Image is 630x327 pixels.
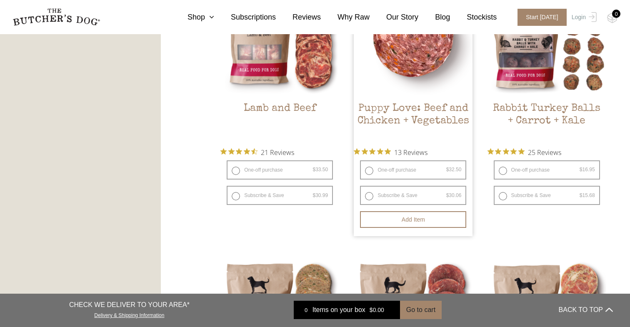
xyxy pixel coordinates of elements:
[312,192,315,198] span: $
[171,12,214,23] a: Shop
[261,146,294,158] span: 21 Reviews
[446,167,449,172] span: $
[360,186,466,205] label: Subscribe & Save
[354,146,427,158] button: Rated 5 out of 5 stars from 13 reviews. Jump to reviews.
[276,12,321,23] a: Reviews
[446,192,449,198] span: $
[517,9,567,26] span: Start [DATE]
[580,167,582,172] span: $
[312,167,328,172] bdi: 33.50
[580,167,595,172] bdi: 16.95
[580,192,595,198] bdi: 15.68
[580,192,582,198] span: $
[312,305,365,315] span: Items on your box
[446,167,462,172] bdi: 32.50
[612,10,620,18] div: 0
[370,307,373,313] span: $
[528,146,561,158] span: 25 Reviews
[360,160,466,180] label: One-off purchase
[559,300,613,320] button: BACK TO TOP
[360,211,466,228] button: Add item
[400,301,442,319] button: Go to cart
[294,301,400,319] a: 0 Items on your box $0.00
[321,12,370,23] a: Why Raw
[446,192,462,198] bdi: 30.06
[494,160,600,180] label: One-off purchase
[450,12,497,23] a: Stockists
[312,167,315,172] span: $
[494,186,600,205] label: Subscribe & Save
[312,192,328,198] bdi: 30.99
[394,146,427,158] span: 13 Reviews
[69,300,190,310] p: CHECK WE DELIVER TO YOUR AREA*
[509,9,570,26] a: Start [DATE]
[570,9,597,26] a: Login
[487,102,606,142] h2: Rabbit Turkey Balls + Carrot + Kale
[227,160,333,180] label: One-off purchase
[227,186,333,205] label: Subscribe & Save
[418,12,450,23] a: Blog
[354,102,472,142] h2: Puppy Love: Beef and Chicken + Vegetables
[94,310,164,318] a: Delivery & Shipping Information
[370,307,384,313] bdi: 0.00
[300,306,312,314] div: 0
[214,12,276,23] a: Subscriptions
[370,12,418,23] a: Our Story
[220,146,294,158] button: Rated 4.6 out of 5 stars from 21 reviews. Jump to reviews.
[220,102,339,142] h2: Lamb and Beef
[487,146,561,158] button: Rated 5 out of 5 stars from 25 reviews. Jump to reviews.
[607,12,617,23] img: TBD_Cart-Empty.png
